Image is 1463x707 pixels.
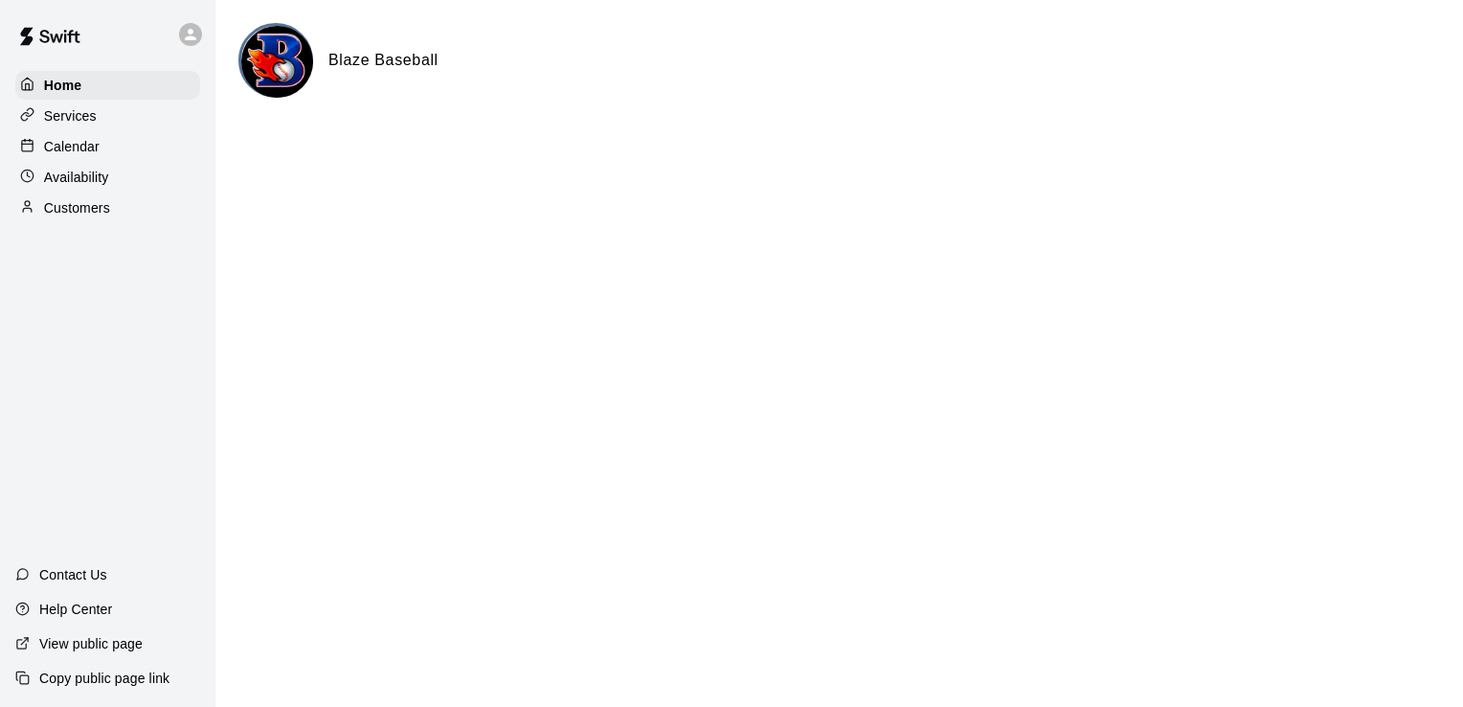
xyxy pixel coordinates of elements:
[44,168,109,187] p: Availability
[15,132,200,161] a: Calendar
[44,76,82,95] p: Home
[15,194,200,222] a: Customers
[241,26,313,98] img: Blaze Baseball logo
[39,634,143,653] p: View public page
[15,163,200,192] a: Availability
[44,198,110,217] p: Customers
[15,102,200,130] a: Services
[39,600,112,619] p: Help Center
[44,106,97,125] p: Services
[328,48,439,73] h6: Blaze Baseball
[44,137,100,156] p: Calendar
[39,669,169,688] p: Copy public page link
[39,565,107,584] p: Contact Us
[15,71,200,100] a: Home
